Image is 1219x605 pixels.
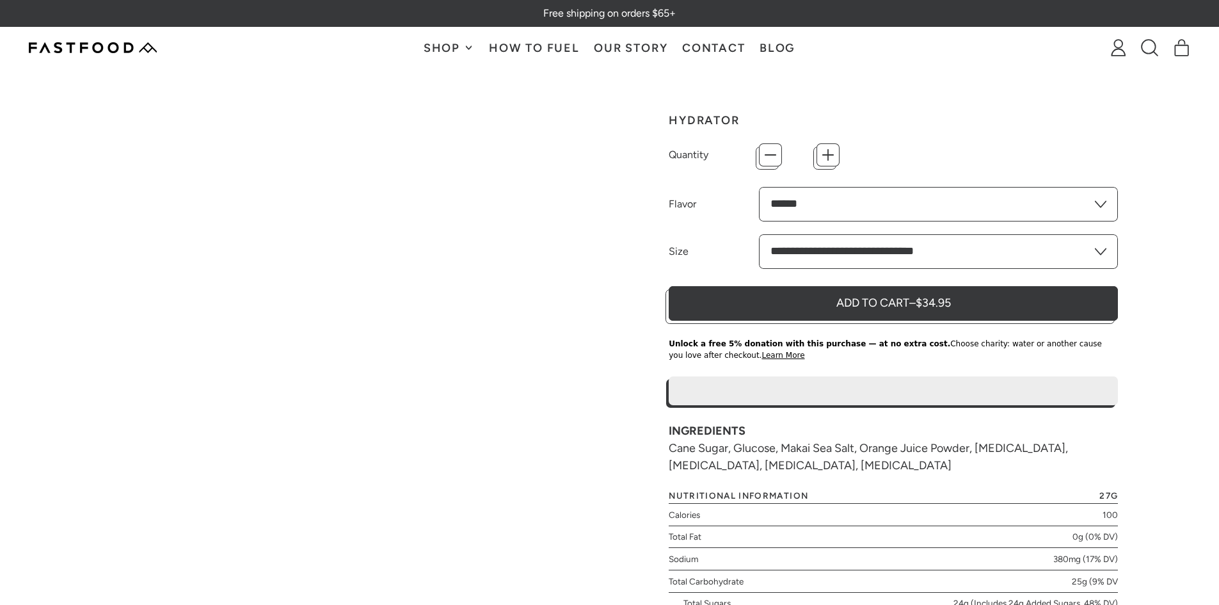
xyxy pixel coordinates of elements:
[1072,575,1118,588] span: 25g (9% DV
[1099,492,1118,500] span: 27g
[669,530,701,543] span: Total Fat
[29,42,157,53] img: Fastfood
[416,28,481,68] button: Shop
[669,508,700,521] span: Calories
[669,424,745,438] strong: INGREDIENTS
[424,42,463,54] span: Shop
[817,143,840,166] button: +
[669,553,698,565] span: Sodium
[675,28,753,68] a: Contact
[669,115,1118,126] h1: Hydrator
[669,492,808,500] span: Nutritional information
[669,197,758,212] label: Flavor
[482,28,587,68] a: How To Fuel
[669,147,758,163] label: Quantity
[669,575,744,588] span: Total Carbohydrate
[1103,508,1118,521] span: 100
[669,286,1118,321] button: Add to Cart–$34.95
[1072,530,1118,543] span: 0g (0% DV)
[753,28,803,68] a: Blog
[587,28,675,68] a: Our Story
[669,423,1118,474] div: Cane Sugar, Glucose, Makai Sea Salt, Orange Juice Powder, [MEDICAL_DATA], [MEDICAL_DATA], [MEDICA...
[1053,553,1118,565] span: 380mg (17% DV)
[669,244,758,259] label: Size
[759,143,782,166] button: −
